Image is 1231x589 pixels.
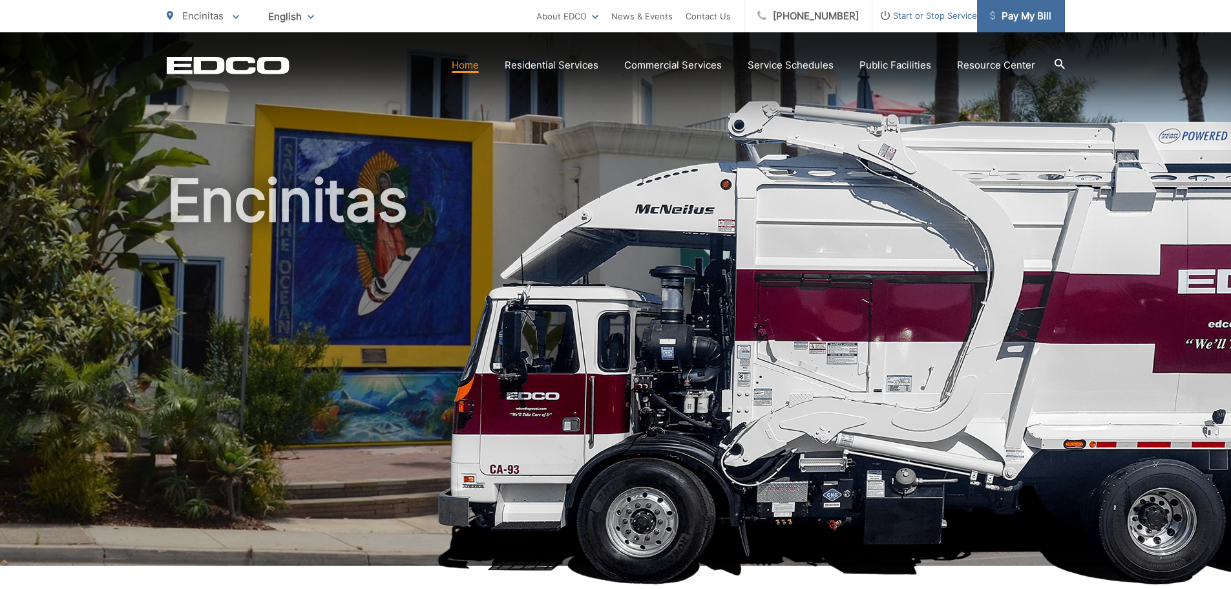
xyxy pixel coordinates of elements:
[859,58,931,73] a: Public Facilities
[957,58,1035,73] a: Resource Center
[452,58,479,73] a: Home
[167,168,1065,577] h1: Encinitas
[258,5,324,28] span: English
[536,8,598,24] a: About EDCO
[624,58,722,73] a: Commercial Services
[748,58,834,73] a: Service Schedules
[611,8,673,24] a: News & Events
[167,56,289,74] a: EDCD logo. Return to the homepage.
[505,58,598,73] a: Residential Services
[182,10,224,22] span: Encinitas
[990,8,1051,24] span: Pay My Bill
[686,8,731,24] a: Contact Us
